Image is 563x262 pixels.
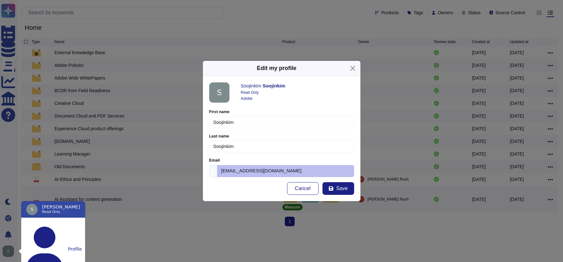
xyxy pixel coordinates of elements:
[209,82,229,103] img: user
[209,158,354,163] label: Email
[209,117,354,128] input: Enter user firstname
[241,90,354,95] div: Read Only
[209,110,354,114] label: First name
[42,209,80,214] div: Read Only
[209,134,354,138] label: Last name
[26,204,38,215] img: user
[287,182,319,195] button: Cancel
[42,204,80,209] span: [PERSON_NAME]
[263,83,285,88] strong: Soojinkim
[241,82,354,90] div: Soojinkim
[295,186,311,191] span: Cancel
[336,186,347,191] span: Save
[322,182,354,195] button: Save
[257,64,296,73] div: Edit my profile
[348,63,358,73] button: Close
[209,141,354,152] input: Enter user lastname
[241,95,354,102] div: Adobe
[217,165,354,177] input: Enter email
